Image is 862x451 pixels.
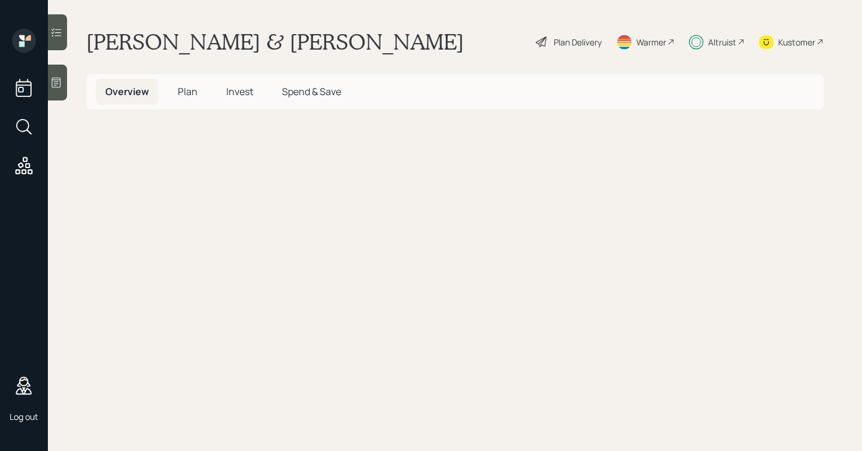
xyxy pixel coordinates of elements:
[708,36,736,48] div: Altruist
[226,85,253,98] span: Invest
[10,411,38,422] div: Log out
[105,85,149,98] span: Overview
[554,36,602,48] div: Plan Delivery
[778,36,815,48] div: Kustomer
[86,29,464,55] h1: [PERSON_NAME] & [PERSON_NAME]
[282,85,341,98] span: Spend & Save
[636,36,666,48] div: Warmer
[178,85,198,98] span: Plan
